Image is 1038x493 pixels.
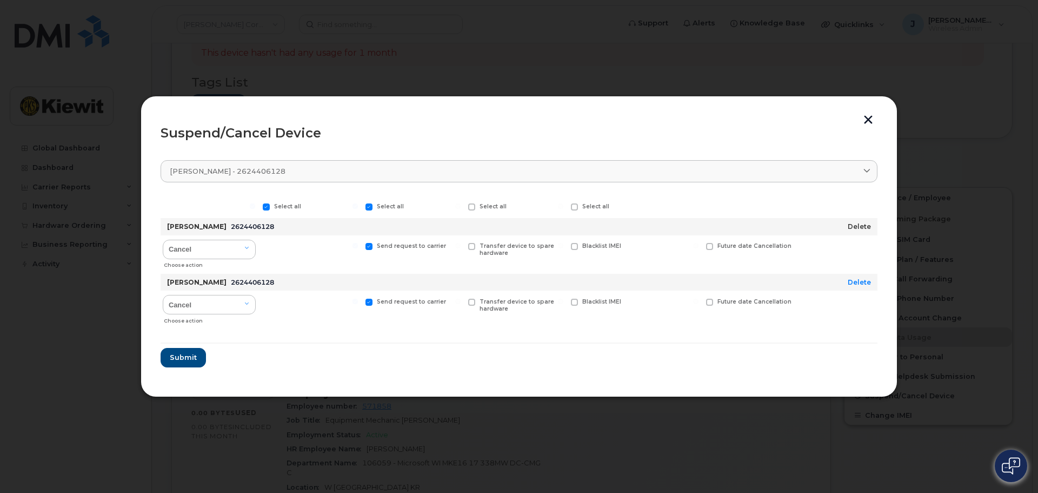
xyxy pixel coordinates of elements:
div: Choose action [164,312,256,325]
span: Select all [582,203,609,210]
span: [PERSON_NAME] - 2624406128 [170,166,285,176]
span: Blacklist IMEI [582,298,621,305]
span: Select all [274,203,301,210]
span: Submit [170,352,197,363]
div: Choose action [164,257,256,269]
a: Delete [848,222,871,231]
span: 2624406128 [231,278,274,286]
input: Select all [352,203,358,209]
span: Blacklist IMEI [582,242,621,249]
input: Select all [250,203,255,209]
input: Future date Cancellation [693,243,698,248]
img: Open chat [1002,457,1020,475]
span: Future date Cancellation [717,242,791,249]
input: Blacklist IMEI [558,243,563,248]
span: 2624406128 [231,222,274,231]
div: Suspend/Cancel Device [161,127,877,140]
strong: [PERSON_NAME] [167,222,227,231]
input: Future date Cancellation [693,299,698,304]
span: Transfer device to spare hardware [480,298,554,312]
button: Submit [161,348,206,367]
input: Send request to carrier [352,299,358,304]
input: Blacklist IMEI [558,299,563,304]
a: Delete [848,278,871,286]
input: Transfer device to spare hardware [455,299,461,304]
input: Select all [455,203,461,209]
a: [PERSON_NAME] - 2624406128 [161,160,877,182]
span: Send request to carrier [377,298,446,305]
input: Select all [558,203,563,209]
span: Future date Cancellation [717,298,791,305]
span: Select all [480,203,507,210]
span: Select all [377,203,404,210]
strong: [PERSON_NAME] [167,278,227,286]
span: Transfer device to spare hardware [480,242,554,257]
span: Send request to carrier [377,242,446,249]
input: Transfer device to spare hardware [455,243,461,248]
input: Send request to carrier [352,243,358,248]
